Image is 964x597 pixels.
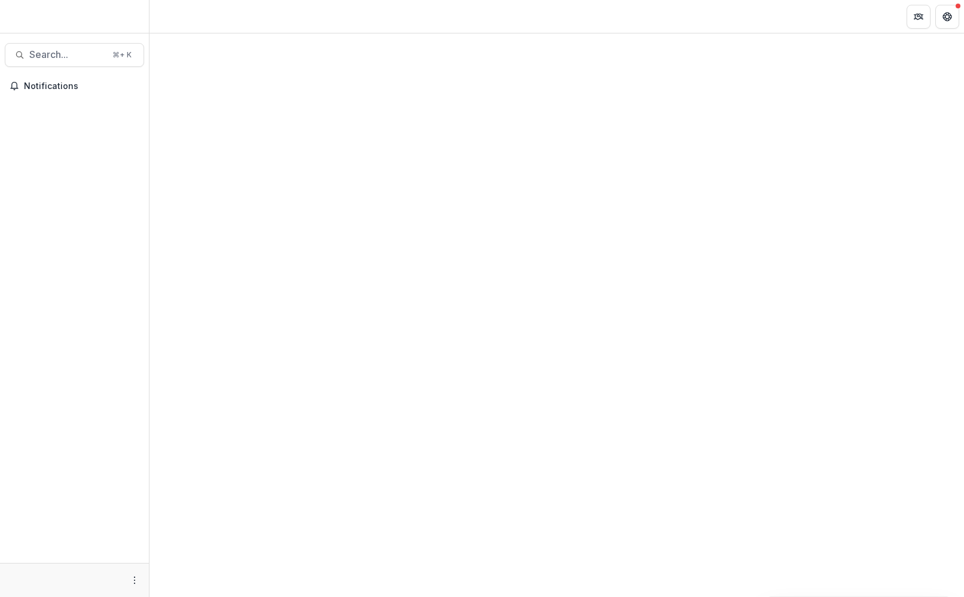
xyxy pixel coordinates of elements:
button: Partners [907,5,931,29]
button: Notifications [5,76,144,96]
div: ⌘ + K [110,48,134,62]
span: Search... [29,49,105,60]
nav: breadcrumb [154,8,205,25]
button: Get Help [935,5,959,29]
button: More [127,573,142,587]
button: Search... [5,43,144,67]
span: Notifications [24,81,139,91]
